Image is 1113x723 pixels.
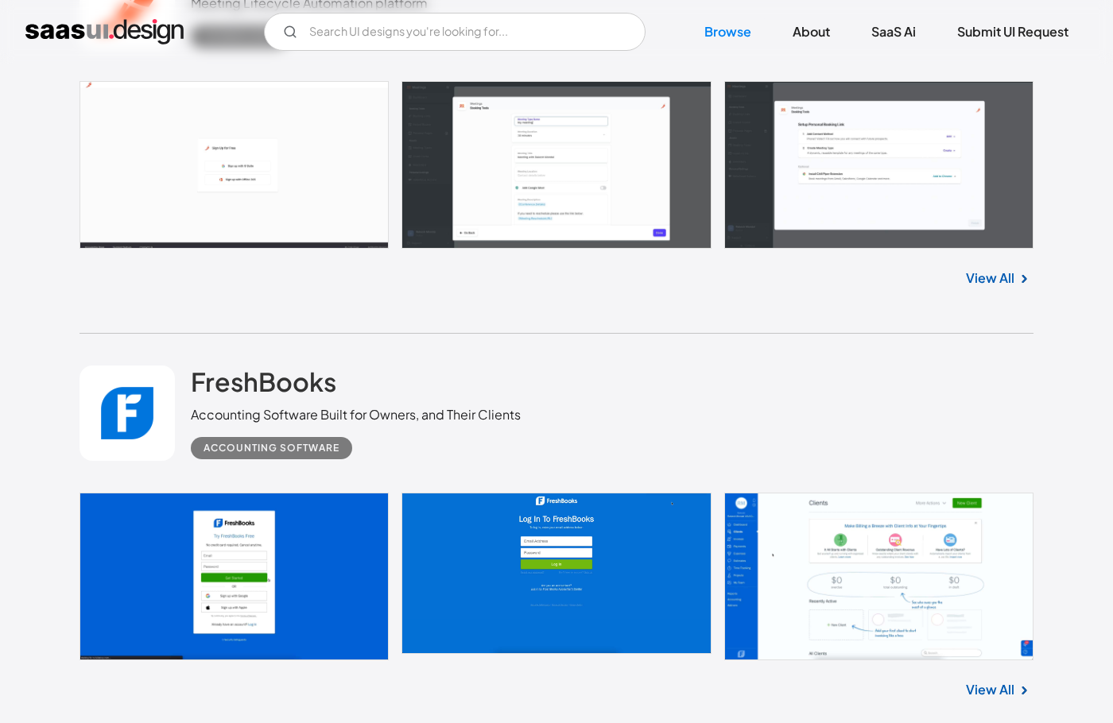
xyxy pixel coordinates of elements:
div: Accounting Software Built for Owners, and Their Clients [191,405,521,424]
a: home [25,19,184,44]
input: Search UI designs you're looking for... [264,13,646,51]
form: Email Form [264,13,646,51]
a: View All [966,680,1014,699]
a: Submit UI Request [938,14,1088,49]
a: SaaS Ai [852,14,935,49]
a: View All [966,269,1014,288]
div: Accounting Software [204,439,339,458]
a: FreshBooks [191,365,336,405]
a: About [774,14,849,49]
a: Browse [685,14,770,49]
h2: FreshBooks [191,365,336,397]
